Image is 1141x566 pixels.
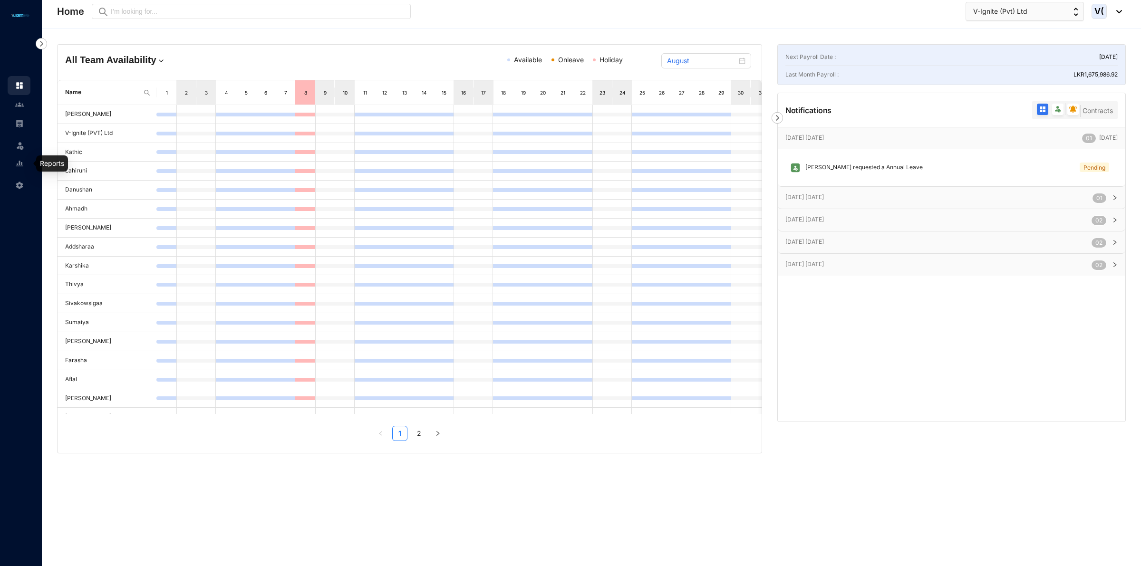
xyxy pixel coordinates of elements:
span: 1 [1100,194,1102,201]
img: home.c6720e0a13eba0172344.svg [15,81,24,90]
td: Lahiruni [58,162,156,181]
span: 0 [1095,217,1099,224]
li: 1 [392,426,407,441]
td: Kathic [58,143,156,162]
td: Karshika [58,257,156,276]
p: Home [57,5,84,18]
td: Aflal [58,370,156,389]
sup: 01 [1093,193,1106,203]
td: Thivya [58,275,156,294]
p: [DATE] [DATE] [785,259,1092,269]
div: 23 [599,88,606,97]
div: [DATE] [DATE]02 [778,209,1125,231]
div: 1 [163,88,171,97]
span: right [1112,262,1118,268]
td: [PERSON_NAME] [58,105,156,124]
td: [PERSON_NAME] [58,332,156,351]
li: Reports [8,154,30,173]
img: logo [10,13,31,19]
sup: 01 [1082,134,1096,143]
p: Last Month Payroll : [785,70,839,79]
span: left [378,431,384,436]
div: 20 [539,88,547,97]
span: Holiday [600,56,623,64]
div: 9 [321,88,329,97]
div: [DATE] [DATE]01[DATE] [778,127,1125,149]
sup: 02 [1092,216,1106,225]
div: 16 [460,88,467,97]
li: Contacts [8,95,30,114]
img: nav-icon-right.af6afadce00d159da59955279c43614e.svg [36,38,47,49]
span: right [1112,240,1118,245]
img: report-unselected.e6a6b4230fc7da01f883.svg [15,159,24,168]
div: 22 [579,88,587,97]
p: [DATE] [DATE] [785,215,1092,224]
td: Addsharaa [58,238,156,257]
img: nav-icon-right.af6afadce00d159da59955279c43614e.svg [772,112,783,124]
div: 30 [737,88,745,97]
div: 28 [698,88,706,97]
li: Previous Page [373,426,388,441]
img: dropdown.780994ddfa97fca24b89f58b1de131fa.svg [156,56,166,66]
img: filter-leave.335d97c0ea4a0c612d9facb82607b77b.svg [1054,106,1062,113]
span: 2 [1099,217,1102,224]
div: 12 [381,88,388,97]
button: left [373,426,388,441]
div: [DATE] [DATE]02 [778,231,1125,253]
span: 0 [1096,194,1100,201]
input: I’m looking for... [111,6,405,17]
button: right [430,426,445,441]
img: filter-all-active.b2ddab8b6ac4e993c5f19a95c6f397f4.svg [1039,106,1046,113]
li: Next Page [430,426,445,441]
span: 1 [1090,134,1092,142]
img: dropdown-black.8e83cc76930a90b1a4fdb6d089b7bf3a.svg [1112,10,1122,13]
div: 17 [480,88,487,97]
div: 24 [619,88,626,97]
div: 14 [420,88,428,97]
div: 10 [341,88,349,97]
div: 26 [658,88,666,97]
img: leave-unselected.2934df6273408c3f84d9.svg [15,141,25,150]
p: [DATE] [DATE] [785,192,1093,202]
sup: 02 [1092,238,1106,248]
div: 18 [500,88,507,97]
div: 15 [440,88,448,97]
li: Payroll [8,114,30,133]
div: 21 [559,88,567,97]
div: 27 [678,88,686,97]
td: Ahmadh [58,200,156,219]
div: 13 [401,88,408,97]
a: 1 [393,426,407,441]
span: 0 [1095,239,1099,246]
li: 2 [411,426,426,441]
input: Select month [667,56,737,66]
span: Contracts [1083,106,1113,115]
td: Sivakowsigaa [58,294,156,313]
span: right [435,431,441,436]
p: Next Payroll Date : [785,52,836,62]
span: 2 [1099,261,1102,269]
div: 25 [638,88,646,97]
p: [DATE] [DATE] [785,133,1082,143]
img: leave.374b2f88bfaf12c8fe9851573f569098.svg [790,163,801,173]
span: V-Ignite (Pvt) Ltd [973,6,1027,17]
img: settings-unselected.1febfda315e6e19643a1.svg [15,181,24,190]
span: right [1112,195,1118,201]
span: 2 [1099,239,1102,246]
h4: All Team Availability [65,53,294,67]
div: 7 [282,88,290,97]
a: 2 [412,426,426,441]
p: [DATE] [1099,52,1118,62]
td: Farasha [58,351,156,370]
div: 19 [520,88,527,97]
p: [PERSON_NAME] requested a Annual Leave [801,163,923,173]
p: [DATE] [1082,133,1118,143]
td: V-Ignite (PVT) Ltd [58,124,156,143]
p: LKR 1,675,986.92 [1073,70,1118,79]
div: 31 [757,88,765,97]
img: filter-reminder.7bd594460dfc183a5d70274ebda095bc.svg [1069,106,1077,113]
td: [PERSON_NAME] [58,408,156,427]
div: 4 [222,88,230,97]
p: Pending [1083,163,1105,172]
div: 8 [301,88,309,97]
